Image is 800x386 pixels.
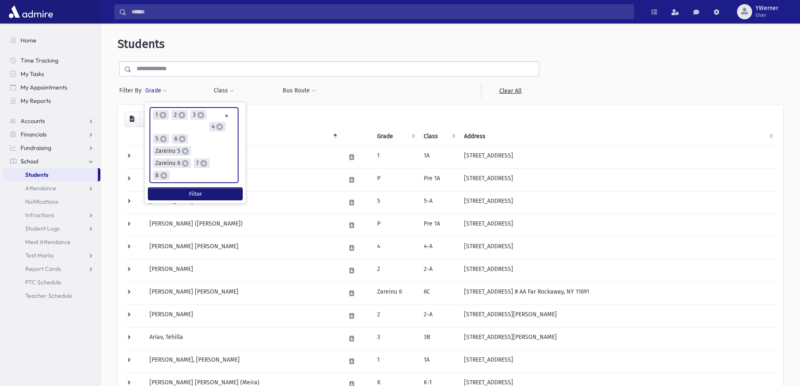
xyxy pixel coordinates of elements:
[25,252,54,259] span: Test Marks
[21,84,67,91] span: My Appointments
[459,282,776,305] td: [STREET_ADDRESS] # AA Far Rockaway, NY 11691
[282,83,316,98] button: Bus Route
[144,127,341,146] th: Student: activate to sort column descending
[21,144,51,152] span: Fundraising
[153,134,169,144] li: 5
[21,57,58,64] span: Time Tracking
[419,350,459,373] td: 1A
[25,211,54,219] span: Infractions
[25,198,58,205] span: Notifications
[372,214,419,236] td: P
[419,305,459,327] td: 2-A
[153,158,191,168] li: Zareinu 6
[119,86,145,95] span: Filter By
[3,276,100,289] a: PTC Schedule
[25,292,72,299] span: Teacher Schedule
[209,122,226,131] li: 4
[372,191,419,214] td: 5
[144,305,341,327] td: [PERSON_NAME]
[145,83,168,98] button: Grade
[21,37,37,44] span: Home
[372,350,419,373] td: 1
[144,236,341,259] td: [PERSON_NAME] [PERSON_NAME]
[144,214,341,236] td: [PERSON_NAME] ([PERSON_NAME])
[7,3,55,20] img: AdmirePro
[144,168,341,191] td: [PERSON_NAME] ([PERSON_NAME])
[755,5,778,12] span: YWerner
[144,350,341,373] td: [PERSON_NAME], [PERSON_NAME]
[3,168,98,181] a: Students
[459,146,776,168] td: [STREET_ADDRESS]
[419,236,459,259] td: 4-A
[3,67,100,81] a: My Tasks
[3,222,100,235] a: Student Logs
[459,214,776,236] td: [STREET_ADDRESS]
[160,136,167,142] span: ×
[144,146,341,168] td: [PERSON_NAME]
[372,327,419,350] td: 3
[3,54,100,67] a: Time Tracking
[213,83,234,98] button: Class
[21,117,45,125] span: Accounts
[153,146,191,156] li: Zareinu 5
[3,114,100,128] a: Accounts
[21,70,44,78] span: My Tasks
[3,262,100,276] a: Report Cards
[190,110,207,120] li: 3
[153,110,169,120] li: 1
[25,184,56,192] span: Attendance
[160,172,167,179] span: ×
[459,327,776,350] td: [STREET_ADDRESS][PERSON_NAME]
[372,127,419,146] th: Grade: activate to sort column ascending
[178,112,185,118] span: ×
[197,112,204,118] span: ×
[481,83,539,98] a: Clear All
[25,265,61,273] span: Report Cards
[459,191,776,214] td: [STREET_ADDRESS]
[144,259,341,282] td: [PERSON_NAME]
[419,168,459,191] td: Pre 1A
[25,225,60,232] span: Student Logs
[372,236,419,259] td: 4
[148,188,242,200] button: Filter
[459,236,776,259] td: [STREET_ADDRESS]
[3,94,100,108] a: My Reports
[194,158,210,168] li: 7
[179,136,186,142] span: ×
[372,168,419,191] td: P
[372,146,419,168] td: 1
[3,181,100,195] a: Attendance
[3,81,100,94] a: My Appointments
[3,208,100,222] a: Infractions
[419,259,459,282] td: 2-A
[144,191,341,214] td: [PERSON_NAME]
[25,171,48,179] span: Students
[419,127,459,146] th: Class: activate to sort column ascending
[419,191,459,214] td: 5-A
[21,158,38,165] span: School
[419,214,459,236] td: Pre 1A
[459,350,776,373] td: [STREET_ADDRESS]
[153,171,170,180] li: 8
[3,155,100,168] a: School
[459,168,776,191] td: [STREET_ADDRESS]
[419,146,459,168] td: 1A
[419,327,459,350] td: 3B
[459,127,776,146] th: Address: activate to sort column ascending
[25,238,71,246] span: Meal Attendance
[25,278,61,286] span: PTC Schedule
[216,123,223,130] span: ×
[3,195,100,208] a: Notifications
[3,141,100,155] a: Fundraising
[3,249,100,262] a: Test Marks
[172,134,188,144] li: 6
[3,235,100,249] a: Meal Attendance
[419,282,459,305] td: 6C
[372,282,419,305] td: Zareinu 6
[144,327,341,350] td: Ariav, Tehilla
[126,4,634,19] input: Search
[459,259,776,282] td: [STREET_ADDRESS]
[372,259,419,282] td: 2
[182,160,189,167] span: ×
[3,34,100,47] a: Home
